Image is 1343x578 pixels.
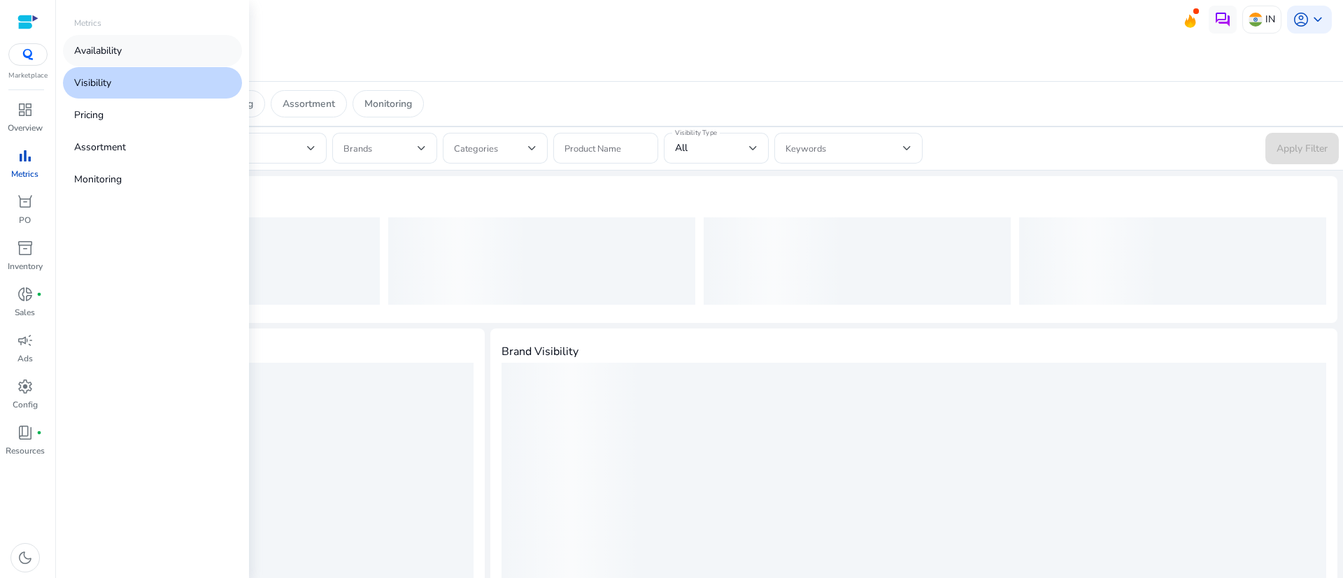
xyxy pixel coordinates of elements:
[73,345,474,359] h4: Share of Voice
[11,168,38,180] p: Metrics
[1309,11,1326,28] span: keyboard_arrow_down
[17,286,34,303] span: donut_small
[502,345,1326,359] h4: Brand Visibility
[8,71,48,81] p: Marketplace
[36,430,42,435] span: fiber_manual_record
[74,75,111,90] p: Visibility
[17,332,34,349] span: campaign
[36,291,42,297] span: fiber_manual_record
[15,306,35,319] p: Sales
[74,172,122,187] p: Monitoring
[19,214,31,226] p: PO
[74,17,101,29] p: Metrics
[1019,217,1326,305] div: loading
[74,140,126,154] p: Assortment
[6,445,45,457] p: Resources
[17,424,34,441] span: book_4
[1265,7,1275,31] p: IN
[675,128,717,138] mat-label: Visibility Type
[675,141,688,154] span: All
[8,122,43,134] p: Overview
[1249,13,1263,27] img: in.svg
[74,43,122,58] p: Availability
[17,194,34,210] span: orders
[1293,11,1309,28] span: account_circle
[13,398,38,411] p: Config
[17,101,34,118] span: dashboard
[17,549,34,566] span: dark_mode
[73,193,1326,206] h4: Summary
[17,378,34,395] span: settings
[8,260,43,273] p: Inventory
[364,96,412,111] p: Monitoring
[704,217,1011,305] div: loading
[283,96,335,111] p: Assortment
[17,147,34,164] span: bar_chart
[17,352,33,365] p: Ads
[17,240,34,257] span: inventory_2
[388,217,695,305] div: loading
[74,108,104,122] p: Pricing
[15,49,41,60] img: QC-logo.svg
